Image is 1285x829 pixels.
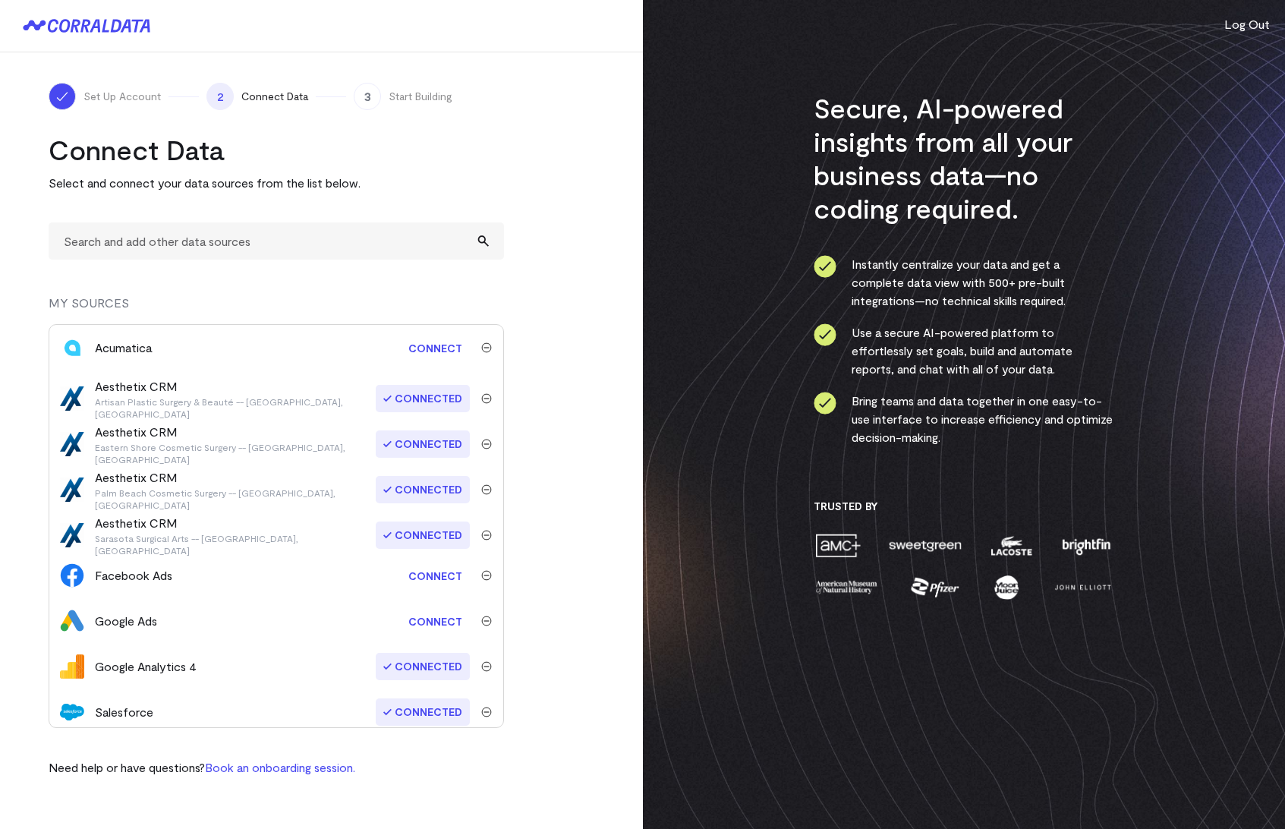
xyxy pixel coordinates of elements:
[376,476,470,503] span: Connected
[376,522,470,549] span: Connected
[49,222,504,260] input: Search and add other data sources
[814,532,862,559] img: amc-0b11a8f1.png
[481,439,492,449] img: trash-40e54a27.svg
[481,707,492,717] img: trash-40e54a27.svg
[481,342,492,353] img: trash-40e54a27.svg
[814,500,1113,513] h3: Trusted By
[376,653,470,680] span: Connected
[60,654,84,679] img: google_analytics_4-4ee20295.svg
[205,760,355,774] a: Book an onboarding session.
[55,89,70,104] img: ico-check-white-5ff98cb1.svg
[481,570,492,581] img: trash-40e54a27.svg
[95,703,153,721] div: Salesforce
[241,89,308,104] span: Connect Data
[60,523,84,547] img: aesthetix_crm-416afc8b.png
[95,396,377,420] p: Artisan Plastic Surgery & Beauté -- [GEOGRAPHIC_DATA], [GEOGRAPHIC_DATA]
[1052,574,1113,600] img: john-elliott-25751c40.png
[814,323,1113,378] li: Use a secure AI-powered platform to effortlessly set goals, build and automate reports, and chat ...
[814,574,879,600] img: amnh-5afada46.png
[95,532,377,556] p: Sarasota Surgical Arts -- [GEOGRAPHIC_DATA], [GEOGRAPHIC_DATA]
[814,392,1113,446] li: Bring teams and data together in one easy-to-use interface to increase efficiency and optimize de...
[481,484,492,495] img: trash-40e54a27.svg
[481,616,492,626] img: trash-40e54a27.svg
[354,83,381,110] span: 3
[814,323,836,346] img: ico-check-circle-4b19435c.svg
[60,700,84,724] img: salesforce-aa4b4df5.svg
[95,441,377,465] p: Eastern Shore Cosmetic Surgery -- [GEOGRAPHIC_DATA], [GEOGRAPHIC_DATA]
[814,392,836,414] img: ico-check-circle-4b19435c.svg
[60,336,84,360] img: acumatica-986c74c2.svg
[60,609,84,633] img: google_ads-c8121f33.png
[49,758,355,777] p: Need help or have questions?
[95,377,377,420] div: Aesthetix CRM
[95,487,377,511] p: Palm Beach Cosmetic Surgery -- [GEOGRAPHIC_DATA], [GEOGRAPHIC_DATA]
[95,514,377,556] div: Aesthetix CRM
[95,468,377,511] div: Aesthetix CRM
[60,563,84,588] img: facebook_ads-56946ca1.svg
[1059,532,1113,559] img: brightfin-a251e171.png
[49,294,504,324] div: MY SOURCES
[814,255,1113,310] li: Instantly centralize your data and get a complete data view with 500+ pre-built integrations—no t...
[95,657,197,676] div: Google Analytics 4
[401,334,470,362] a: Connect
[60,432,84,456] img: aesthetix_crm-416afc8b.png
[376,698,470,726] span: Connected
[376,385,470,412] span: Connected
[909,574,962,600] img: pfizer-e137f5fc.png
[95,566,172,585] div: Facebook Ads
[401,562,470,590] a: Connect
[1224,15,1270,33] button: Log Out
[95,339,152,357] div: Acumatica
[95,612,157,630] div: Google Ads
[376,430,470,458] span: Connected
[60,386,84,411] img: aesthetix_crm-416afc8b.png
[814,255,836,278] img: ico-check-circle-4b19435c.svg
[95,423,377,465] div: Aesthetix CRM
[887,532,963,559] img: sweetgreen-1d1fb32c.png
[814,91,1113,225] h3: Secure, AI-powered insights from all your business data—no coding required.
[206,83,234,110] span: 2
[83,89,161,104] span: Set Up Account
[49,133,504,166] h2: Connect Data
[481,530,492,541] img: trash-40e54a27.svg
[481,393,492,404] img: trash-40e54a27.svg
[49,174,504,192] p: Select and connect your data sources from the list below.
[389,89,452,104] span: Start Building
[60,478,84,502] img: aesthetix_crm-416afc8b.png
[481,661,492,672] img: trash-40e54a27.svg
[989,532,1034,559] img: lacoste-7a6b0538.png
[991,574,1022,600] img: moon-juice-c312e729.png
[401,607,470,635] a: Connect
